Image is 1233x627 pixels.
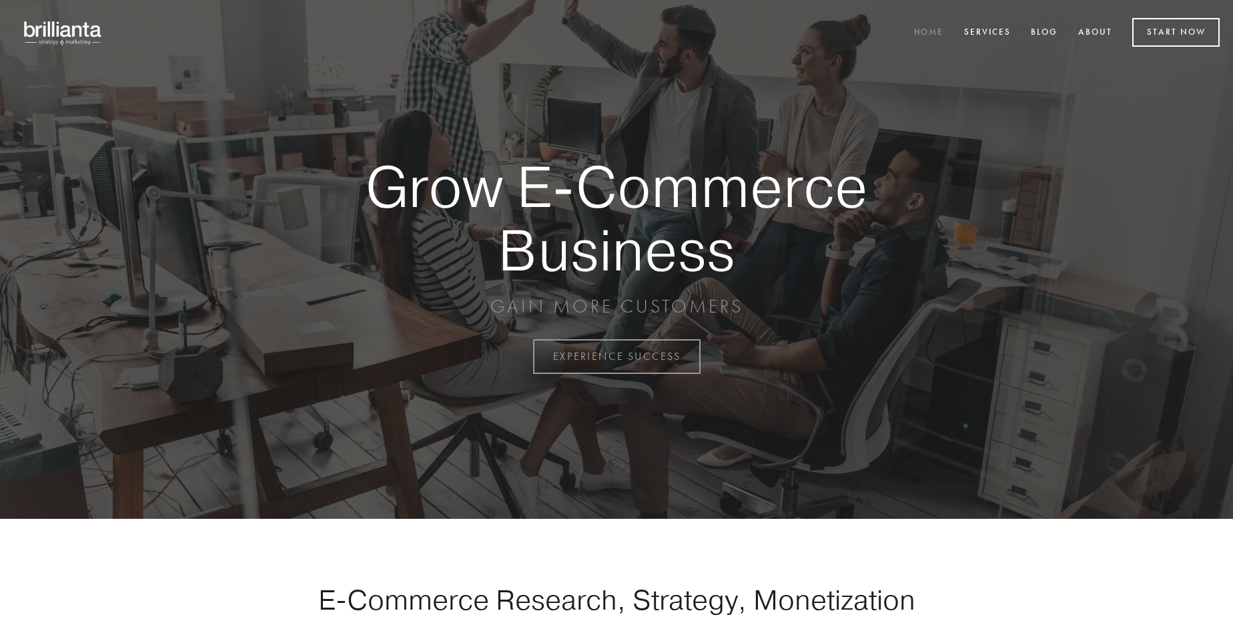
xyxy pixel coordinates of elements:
a: Services [955,22,1019,44]
p: GAIN MORE CUSTOMERS [319,294,914,319]
h1: E-Commerce Research, Strategy, Monetization [276,583,957,616]
strong: Grow E-Commerce Business [319,155,914,281]
a: Home [905,22,952,44]
img: brillianta - research, strategy, marketing [13,13,113,52]
a: Blog [1022,22,1066,44]
a: EXPERIENCE SUCCESS [533,339,701,374]
a: About [1070,22,1121,44]
a: Start Now [1132,18,1220,47]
